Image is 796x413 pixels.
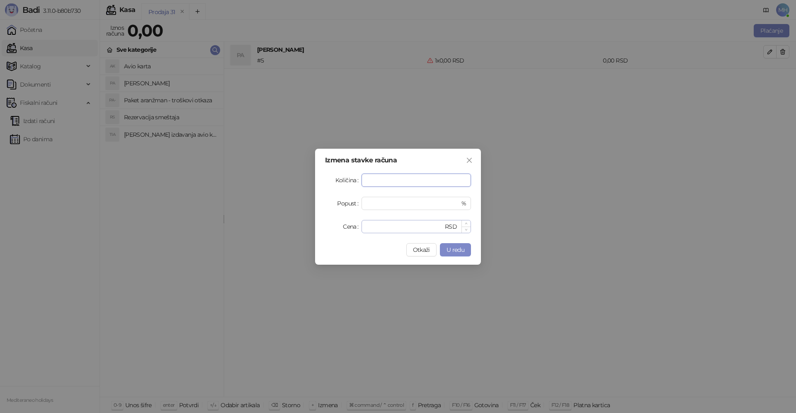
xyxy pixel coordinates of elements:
input: Cena [366,220,443,233]
button: Otkaži [406,243,437,256]
span: U redu [447,246,464,254]
span: Decrease Value [461,227,471,233]
span: Otkaži [413,246,430,254]
span: close [466,157,473,164]
span: Increase Value [461,220,471,227]
input: Količina [362,174,471,186]
button: U redu [440,243,471,256]
span: up [465,222,468,225]
div: Izmena stavke računa [325,157,471,164]
label: Popust [337,197,362,210]
input: Popust [366,197,460,210]
button: Close [463,154,476,167]
label: Količina [335,174,362,187]
label: Cena [343,220,362,233]
span: Zatvori [463,157,476,164]
span: down [465,228,468,231]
